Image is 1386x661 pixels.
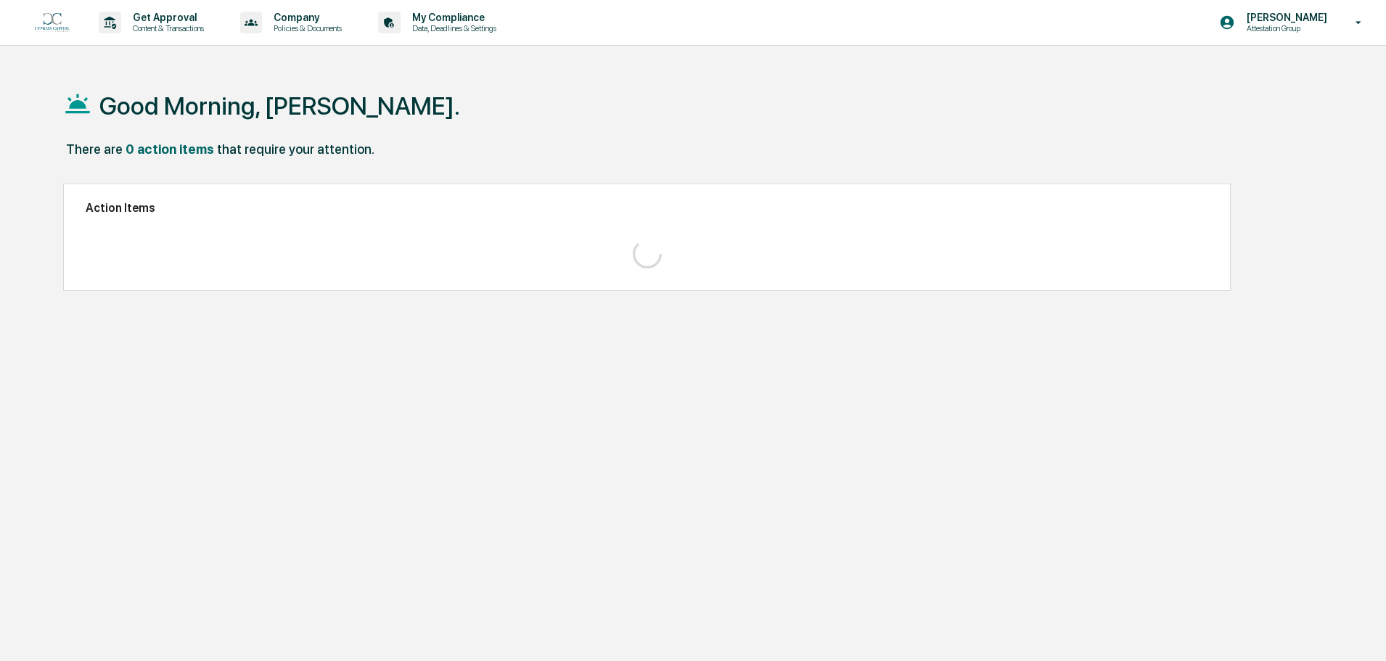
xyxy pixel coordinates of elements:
[121,12,211,23] p: Get Approval
[262,12,349,23] p: Company
[401,12,504,23] p: My Compliance
[262,23,349,33] p: Policies & Documents
[86,201,1208,215] h2: Action Items
[126,141,214,157] div: 0 action items
[217,141,374,157] div: that require your attention.
[1235,12,1334,23] p: [PERSON_NAME]
[66,141,123,157] div: There are
[35,13,70,33] img: logo
[99,91,460,120] h1: Good Morning, [PERSON_NAME].
[121,23,211,33] p: Content & Transactions
[401,23,504,33] p: Data, Deadlines & Settings
[1235,23,1334,33] p: Attestation Group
